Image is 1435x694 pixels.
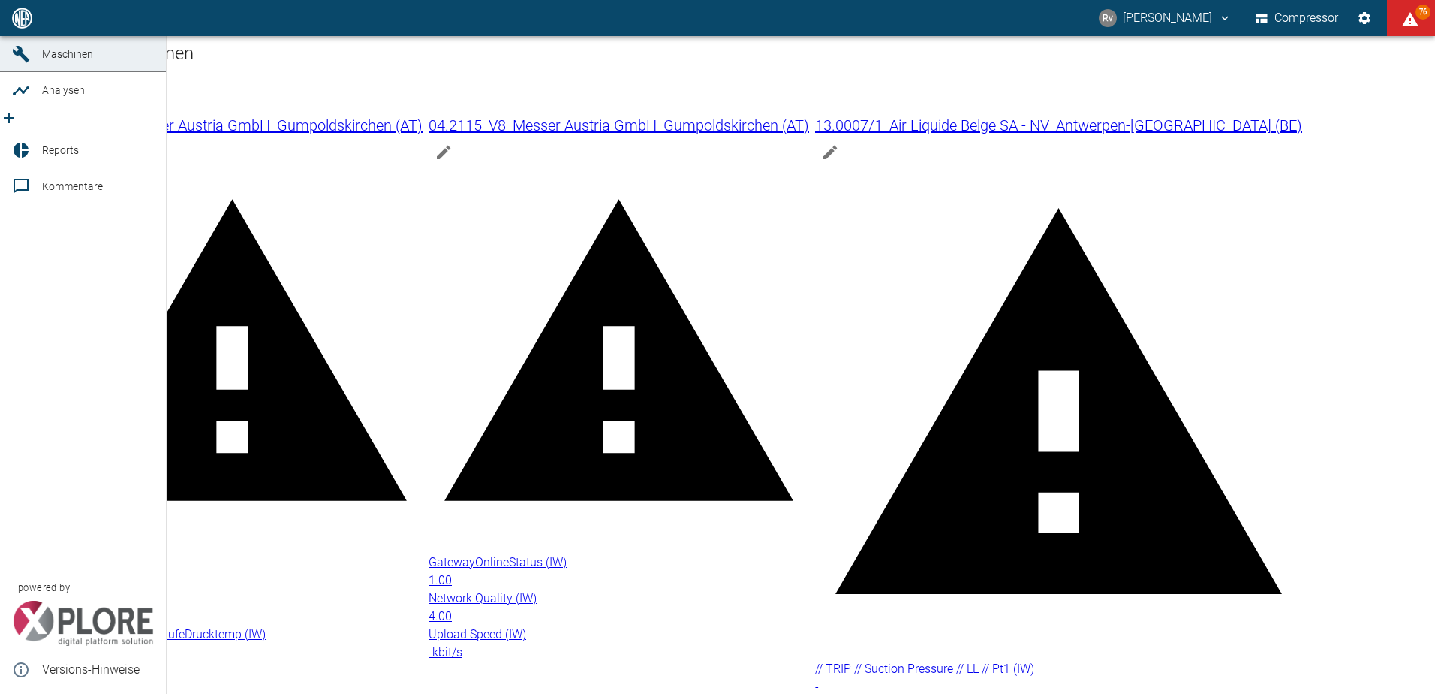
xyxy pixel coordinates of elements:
span: kbit/s [432,645,462,659]
span: - [429,645,432,659]
span: 1.00 [429,573,452,587]
span: 4.00 [429,609,452,623]
img: logo [11,8,34,28]
span: 02.2294_V7_Messer Austria GmbH_Gumpoldskirchen (AT) [42,116,423,134]
a: 02.2294_V7_Messer Austria GmbH_Gumpoldskirchen (AT)edit machineÖl 1. Stufe_min (IW)-0.02barÖl 2. ... [42,113,423,662]
button: edit machine [429,137,459,167]
button: edit machine [815,137,845,167]
span: Versions-Hinweise [42,661,154,679]
a: 04.2115_V8_Messer Austria GmbH_Gumpoldskirchen (AT)edit machineGatewayOnlineStatus (IW)1.00Networ... [429,113,809,662]
span: Kommentare [42,180,103,192]
img: Xplore Logo [12,601,154,646]
span: 13.0007/1_Air Liquide Belge SA - NV_Antwerpen-[GEOGRAPHIC_DATA] (BE) [815,116,1302,134]
span: - [815,680,819,694]
div: Rv [1099,9,1117,27]
span: GatewayOnlineStatus (IW) [429,555,567,569]
span: Maschinen [42,48,93,60]
span: 04.2115_V8_Messer Austria GmbH_Gumpoldskirchen (AT) [429,116,809,134]
h1: Aktuelle Maschinen [42,42,1435,66]
span: // TRIP // Suction Pressure // LL // Pt1 (IW) [815,662,1034,676]
button: Compressor [1253,5,1342,32]
button: Einstellungen [1351,5,1378,32]
span: Analysen [42,84,85,96]
span: 76 [1415,5,1430,20]
button: robert.vanlienen@neuman-esser.com [1097,5,1234,32]
span: Upload Speed (IW) [429,627,526,641]
span: Network Quality (IW) [429,591,537,605]
span: powered by [18,581,70,595]
span: Reports [42,144,79,156]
